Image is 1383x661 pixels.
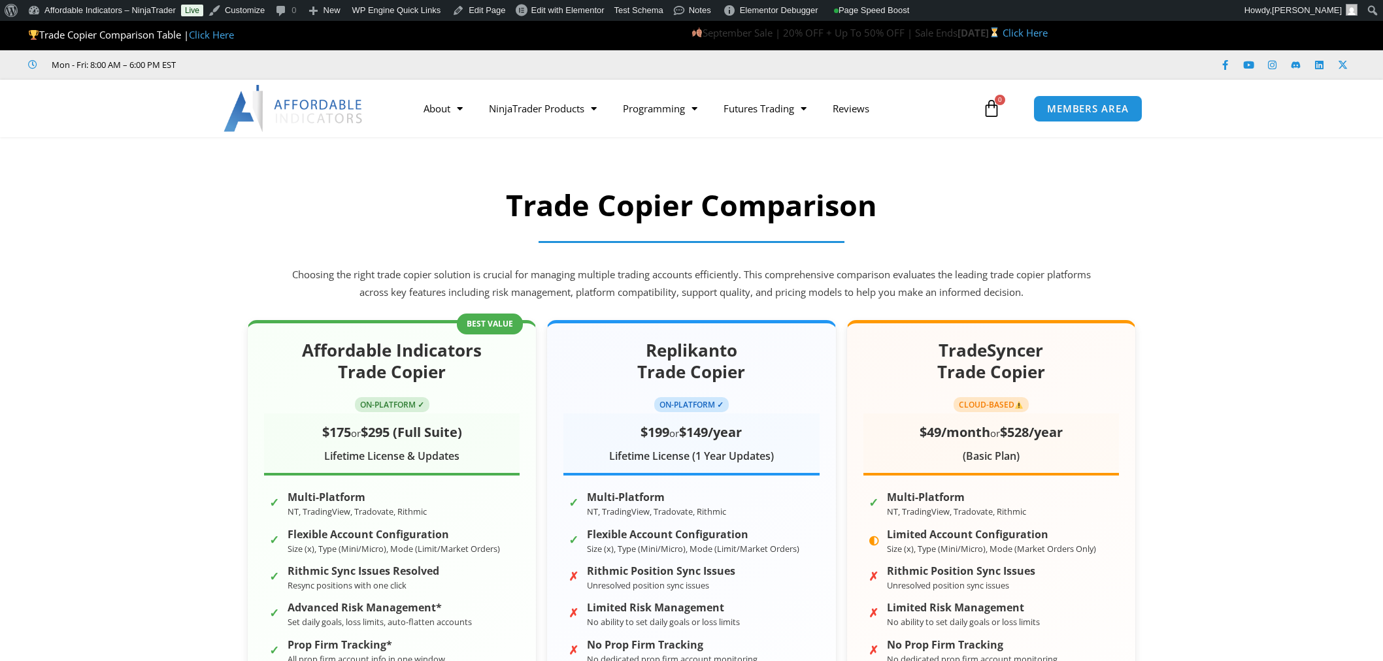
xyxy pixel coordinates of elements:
[958,26,1003,39] strong: [DATE]
[1033,95,1142,122] a: MEMBERS AREA
[1015,401,1023,409] img: ⚠
[887,506,1026,517] small: NT, TradingView, Tradovate, Rithmic
[1272,5,1342,15] span: [PERSON_NAME]
[288,639,445,651] strong: Prop Firm Tracking*
[1003,26,1048,39] a: Click Here
[887,528,1096,541] strong: Limited Account Configuration
[587,602,740,614] strong: Limited Risk Management
[288,579,407,591] small: Resync positions with one click
[290,266,1093,302] p: Choosing the right trade copier solution is crucial for managing multiple trading accounts effici...
[355,397,429,412] span: ON-PLATFORM ✓
[269,529,281,541] span: ✓
[863,340,1119,384] h2: TradeSyncer Trade Copier
[288,491,427,504] strong: Multi-Platform
[264,340,520,384] h2: Affordable Indicators Trade Copier
[869,566,880,577] span: ✗
[288,602,472,614] strong: Advanced Risk Management*
[569,566,580,577] span: ✗
[587,491,726,504] strong: Multi-Platform
[288,506,427,517] small: NT, TradingView, Tradovate, Rithmic
[224,85,364,132] img: LogoAI | Affordable Indicators – NinjaTrader
[610,93,710,123] a: Programming
[269,566,281,577] span: ✓
[587,506,726,517] small: NT, TradingView, Tradovate, Rithmic
[587,528,799,541] strong: Flexible Account Configuration
[863,420,1119,444] div: or
[710,93,820,123] a: Futures Trading
[410,93,979,123] nav: Menu
[1000,423,1063,441] span: $528/year
[587,565,735,577] strong: Rithmic Position Sync Issues
[569,529,580,541] span: ✓
[28,28,234,41] span: Trade Copier Comparison Table |
[654,397,729,412] span: ON-PLATFORM ✓
[361,423,462,441] span: $295 (Full Suite)
[48,57,176,73] span: Mon - Fri: 8:00 AM – 6:00 PM EST
[322,423,351,441] span: $175
[887,543,1096,555] small: Size (x), Type (Mini/Micro), Mode (Market Orders Only)
[269,639,281,651] span: ✓
[887,639,1058,651] strong: No Prop Firm Tracking
[476,93,610,123] a: NinjaTrader Products
[563,340,819,384] h2: Replikanto Trade Copier
[863,447,1119,466] div: (Basic Plan)
[410,93,476,123] a: About
[288,616,472,628] small: Set daily goals, loss limits, auto-flatten accounts
[29,30,39,40] img: 🏆
[563,420,819,444] div: or
[995,95,1005,105] span: 0
[569,602,580,614] span: ✗
[569,492,580,504] span: ✓
[194,58,390,71] iframe: Customer reviews powered by Trustpilot
[920,423,990,441] span: $49/month
[679,423,742,441] span: $149/year
[189,28,234,41] a: Click Here
[288,565,439,577] strong: Rithmic Sync Issues Resolved
[587,543,799,555] small: Size (x), Type (Mini/Micro), Mode (Limit/Market Orders)
[288,543,500,555] small: Size (x), Type (Mini/Micro), Mode (Limit/Market Orders)
[869,529,880,541] span: ◐
[963,89,1020,127] a: 0
[264,447,520,466] div: Lifetime License & Updates
[990,27,999,37] img: ⏳
[531,5,605,15] span: Edit with Elementor
[887,602,1040,614] strong: Limited Risk Management
[820,93,882,123] a: Reviews
[181,5,203,16] a: Live
[269,492,281,504] span: ✓
[691,26,958,39] span: September Sale | 20% OFF + Up To 50% OFF | Sale Ends
[869,492,880,504] span: ✓
[587,639,758,651] strong: No Prop Firm Tracking
[264,420,520,444] div: or
[954,397,1029,412] span: CLOUD-BASED
[887,579,1009,591] small: Unresolved position sync issues
[269,602,281,614] span: ✓
[869,602,880,614] span: ✗
[641,423,669,441] span: $199
[692,27,702,37] img: 🍂
[563,447,819,466] div: Lifetime License (1 Year Updates)
[290,186,1093,225] h2: Trade Copier Comparison
[887,491,1026,504] strong: Multi-Platform
[887,616,1040,628] small: No ability to set daily goals or loss limits
[288,528,500,541] strong: Flexible Account Configuration
[869,639,880,651] span: ✗
[587,616,740,628] small: No ability to set daily goals or loss limits
[1047,104,1129,114] span: MEMBERS AREA
[887,565,1035,577] strong: Rithmic Position Sync Issues
[569,639,580,651] span: ✗
[587,579,709,591] small: Unresolved position sync issues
